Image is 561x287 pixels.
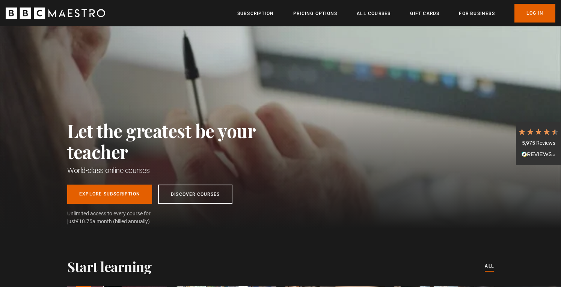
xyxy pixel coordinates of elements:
[514,4,555,23] a: Log In
[518,150,559,159] div: Read All Reviews
[516,122,561,165] div: 5,975 ReviewsRead All Reviews
[293,10,337,17] a: Pricing Options
[237,4,555,23] nav: Primary
[67,120,289,162] h2: Let the greatest be your teacher
[67,165,289,176] h1: World-class online courses
[67,185,152,204] a: Explore Subscription
[518,128,559,136] div: 4.7 Stars
[6,8,105,19] svg: BBC Maestro
[76,218,92,224] span: €10.75
[158,185,232,204] a: Discover Courses
[459,10,495,17] a: For business
[67,210,169,225] span: Unlimited access to every course for just a month (billed annually)
[518,140,559,147] div: 5,975 Reviews
[237,10,274,17] a: Subscription
[357,10,391,17] a: All Courses
[522,152,555,157] img: REVIEWS.io
[410,10,439,17] a: Gift Cards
